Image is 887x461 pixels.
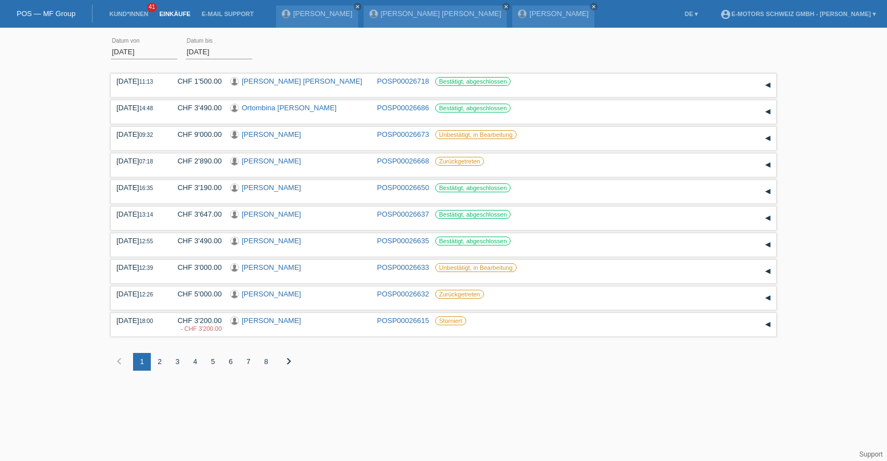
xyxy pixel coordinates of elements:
[116,157,161,165] div: [DATE]
[196,11,259,17] a: E-Mail Support
[169,237,222,245] div: CHF 3'490.00
[377,316,429,325] a: POSP00026615
[169,263,222,272] div: CHF 3'000.00
[377,157,429,165] a: POSP00026668
[759,130,776,147] div: auf-/zuklappen
[759,290,776,306] div: auf-/zuklappen
[293,9,353,18] a: [PERSON_NAME]
[169,325,222,332] div: 26.08.2025 / neu
[377,104,429,112] a: POSP00026686
[116,130,161,139] div: [DATE]
[679,11,704,17] a: DE ▾
[239,353,257,371] div: 7
[242,263,301,272] a: [PERSON_NAME]
[377,263,429,272] a: POSP00026633
[17,9,75,18] a: POS — MF Group
[139,132,153,138] span: 09:32
[377,183,429,192] a: POSP00026650
[116,237,161,245] div: [DATE]
[116,183,161,192] div: [DATE]
[759,316,776,333] div: auf-/zuklappen
[147,3,157,12] span: 41
[242,237,301,245] a: [PERSON_NAME]
[435,157,484,166] label: Zurückgetreten
[242,210,301,218] a: [PERSON_NAME]
[222,353,239,371] div: 6
[435,210,511,219] label: Bestätigt, abgeschlossen
[139,79,153,85] span: 11:13
[377,237,429,245] a: POSP00026635
[116,316,161,325] div: [DATE]
[169,316,222,333] div: CHF 3'200.00
[591,4,597,9] i: close
[169,290,222,298] div: CHF 5'000.00
[435,183,511,192] label: Bestätigt, abgeschlossen
[503,4,509,9] i: close
[354,3,361,11] a: close
[139,212,153,218] span: 13:14
[715,11,881,17] a: account_circleE-Motors Schweiz GmbH - [PERSON_NAME] ▾
[759,77,776,94] div: auf-/zuklappen
[759,263,776,280] div: auf-/zuklappen
[169,157,222,165] div: CHF 2'890.00
[377,210,429,218] a: POSP00026637
[169,104,222,112] div: CHF 3'490.00
[116,104,161,112] div: [DATE]
[154,11,196,17] a: Einkäufe
[759,104,776,120] div: auf-/zuklappen
[139,105,153,111] span: 14:48
[139,318,153,324] span: 18:00
[116,263,161,272] div: [DATE]
[169,183,222,192] div: CHF 3'190.00
[169,77,222,85] div: CHF 1'500.00
[169,130,222,139] div: CHF 9'000.00
[282,355,295,368] i: chevron_right
[859,450,883,458] a: Support
[139,238,153,244] span: 12:55
[435,77,511,86] label: Bestätigt, abgeschlossen
[139,291,153,298] span: 12:26
[257,353,275,371] div: 8
[355,4,360,9] i: close
[139,185,153,191] span: 16:35
[435,130,517,139] label: Unbestätigt, in Bearbeitung
[759,157,776,173] div: auf-/zuklappen
[759,210,776,227] div: auf-/zuklappen
[502,3,510,11] a: close
[242,130,301,139] a: [PERSON_NAME]
[169,353,186,371] div: 3
[242,316,301,325] a: [PERSON_NAME]
[242,104,337,112] a: Ortombina [PERSON_NAME]
[242,157,301,165] a: [PERSON_NAME]
[116,290,161,298] div: [DATE]
[242,77,362,85] a: [PERSON_NAME] [PERSON_NAME]
[242,183,301,192] a: [PERSON_NAME]
[242,290,301,298] a: [PERSON_NAME]
[377,130,429,139] a: POSP00026673
[529,9,589,18] a: [PERSON_NAME]
[139,265,153,271] span: 12:39
[590,3,598,11] a: close
[116,210,161,218] div: [DATE]
[169,210,222,218] div: CHF 3'647.00
[377,77,429,85] a: POSP00026718
[133,353,151,371] div: 1
[759,183,776,200] div: auf-/zuklappen
[151,353,169,371] div: 2
[186,353,204,371] div: 4
[435,237,511,245] label: Bestätigt, abgeschlossen
[377,290,429,298] a: POSP00026632
[720,9,731,20] i: account_circle
[139,158,153,165] span: 07:18
[759,237,776,253] div: auf-/zuklappen
[435,104,511,112] label: Bestätigt, abgeschlossen
[435,263,517,272] label: Unbestätigt, in Bearbeitung
[104,11,154,17] a: Kund*innen
[435,290,484,299] label: Zurückgetreten
[116,77,161,85] div: [DATE]
[381,9,501,18] a: [PERSON_NAME] [PERSON_NAME]
[113,355,126,368] i: chevron_left
[435,316,466,325] label: Storniert
[204,353,222,371] div: 5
